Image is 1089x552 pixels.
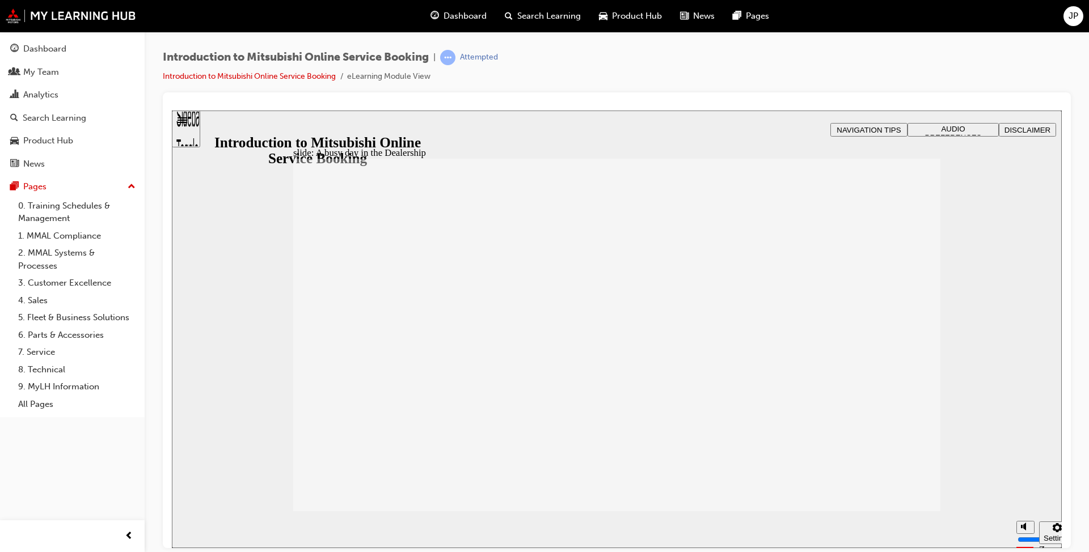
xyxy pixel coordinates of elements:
div: misc controls [839,401,884,438]
button: Settings [867,411,904,434]
a: 1. MMAL Compliance [14,227,140,245]
span: news-icon [680,9,689,23]
span: search-icon [505,9,513,23]
span: car-icon [10,136,19,146]
span: News [693,10,715,23]
a: 7. Service [14,343,140,361]
img: mmal [6,9,136,23]
label: Zoom to fit [867,434,890,467]
div: Dashboard [23,43,66,56]
span: Product Hub [612,10,662,23]
span: guage-icon [430,9,439,23]
a: pages-iconPages [724,5,778,28]
a: 3. Customer Excellence [14,274,140,292]
div: Pages [23,180,47,193]
a: car-iconProduct Hub [590,5,671,28]
span: DISCLAIMER [833,15,879,24]
a: 9. MyLH Information [14,378,140,396]
li: eLearning Module View [347,70,430,83]
span: Introduction to Mitsubishi Online Service Booking [163,51,429,64]
a: news-iconNews [671,5,724,28]
button: NAVIGATION TIPS [659,12,736,26]
a: 4. Sales [14,292,140,309]
button: DashboardMy TeamAnalyticsSearch LearningProduct HubNews [5,36,140,176]
span: pages-icon [733,9,741,23]
span: Dashboard [444,10,487,23]
span: up-icon [128,180,136,194]
a: Dashboard [5,39,140,60]
span: car-icon [599,9,607,23]
div: Search Learning [23,112,86,125]
a: Search Learning [5,108,140,129]
span: guage-icon [10,44,19,54]
span: Search Learning [517,10,581,23]
a: 2. MMAL Systems & Processes [14,244,140,274]
div: Analytics [23,88,58,101]
a: 5. Fleet & Business Solutions [14,309,140,326]
button: Pages [5,176,140,197]
span: people-icon [10,67,19,78]
span: JP [1069,10,1078,23]
button: DISCLAIMER [827,12,884,26]
button: JP [1063,6,1083,26]
span: chart-icon [10,90,19,100]
a: 6. Parts & Accessories [14,326,140,344]
a: 0. Training Schedules & Management [14,197,140,227]
span: learningRecordVerb_ATTEMPT-icon [440,50,455,65]
button: AUDIO PREFERENCES [736,12,827,26]
a: My Team [5,62,140,83]
span: search-icon [10,113,18,124]
a: Introduction to Mitsubishi Online Service Booking [163,71,336,81]
span: | [433,51,436,64]
span: NAVIGATION TIPS [665,15,729,24]
span: pages-icon [10,182,19,192]
div: Settings [872,423,899,432]
a: Analytics [5,84,140,105]
span: news-icon [10,159,19,169]
input: volume [846,424,919,434]
a: All Pages [14,396,140,413]
a: search-iconSearch Learning [496,5,590,28]
div: News [23,158,45,171]
a: News [5,154,140,175]
div: My Team [23,66,59,79]
a: guage-iconDashboard [421,5,496,28]
a: Product Hub [5,130,140,151]
div: Attempted [460,52,498,63]
div: Product Hub [23,134,73,147]
span: Pages [746,10,769,23]
button: Mute (Ctrl+Alt+M) [845,410,863,423]
a: 8. Technical [14,361,140,379]
span: AUDIO PREFERENCES [753,14,810,31]
span: prev-icon [125,529,133,543]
